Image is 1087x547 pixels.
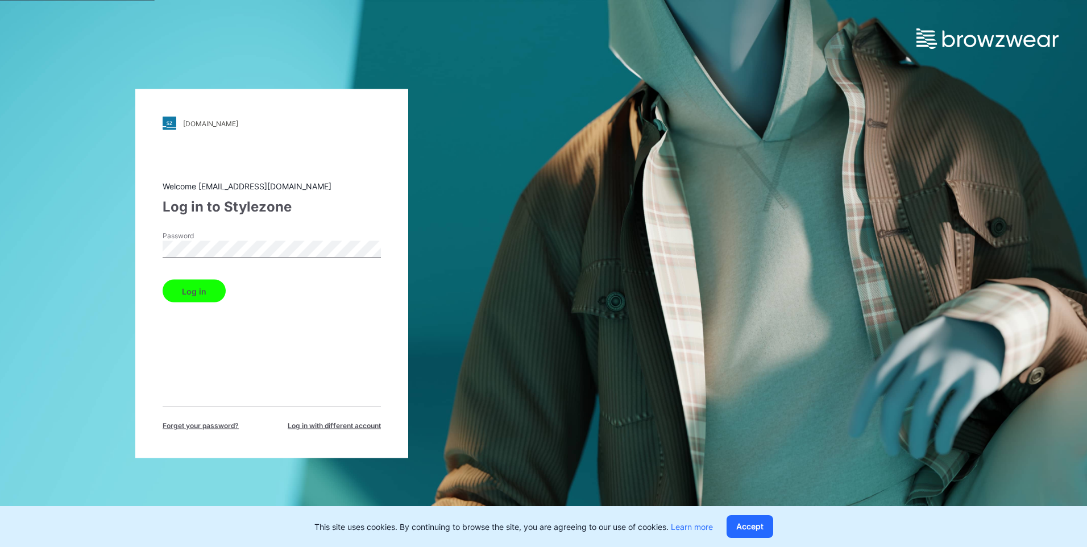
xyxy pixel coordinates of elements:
a: [DOMAIN_NAME] [163,117,381,130]
button: Accept [727,515,773,538]
div: [DOMAIN_NAME] [183,119,238,127]
span: Log in with different account [288,421,381,431]
div: Log in to Stylezone [163,197,381,217]
button: Log in [163,280,226,302]
img: stylezone-logo.562084cfcfab977791bfbf7441f1a819.svg [163,117,176,130]
label: Password [163,231,242,241]
a: Learn more [671,522,713,532]
div: Welcome [EMAIL_ADDRESS][DOMAIN_NAME] [163,180,381,192]
img: browzwear-logo.e42bd6dac1945053ebaf764b6aa21510.svg [916,28,1059,49]
p: This site uses cookies. By continuing to browse the site, you are agreeing to our use of cookies. [314,521,713,533]
span: Forget your password? [163,421,239,431]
